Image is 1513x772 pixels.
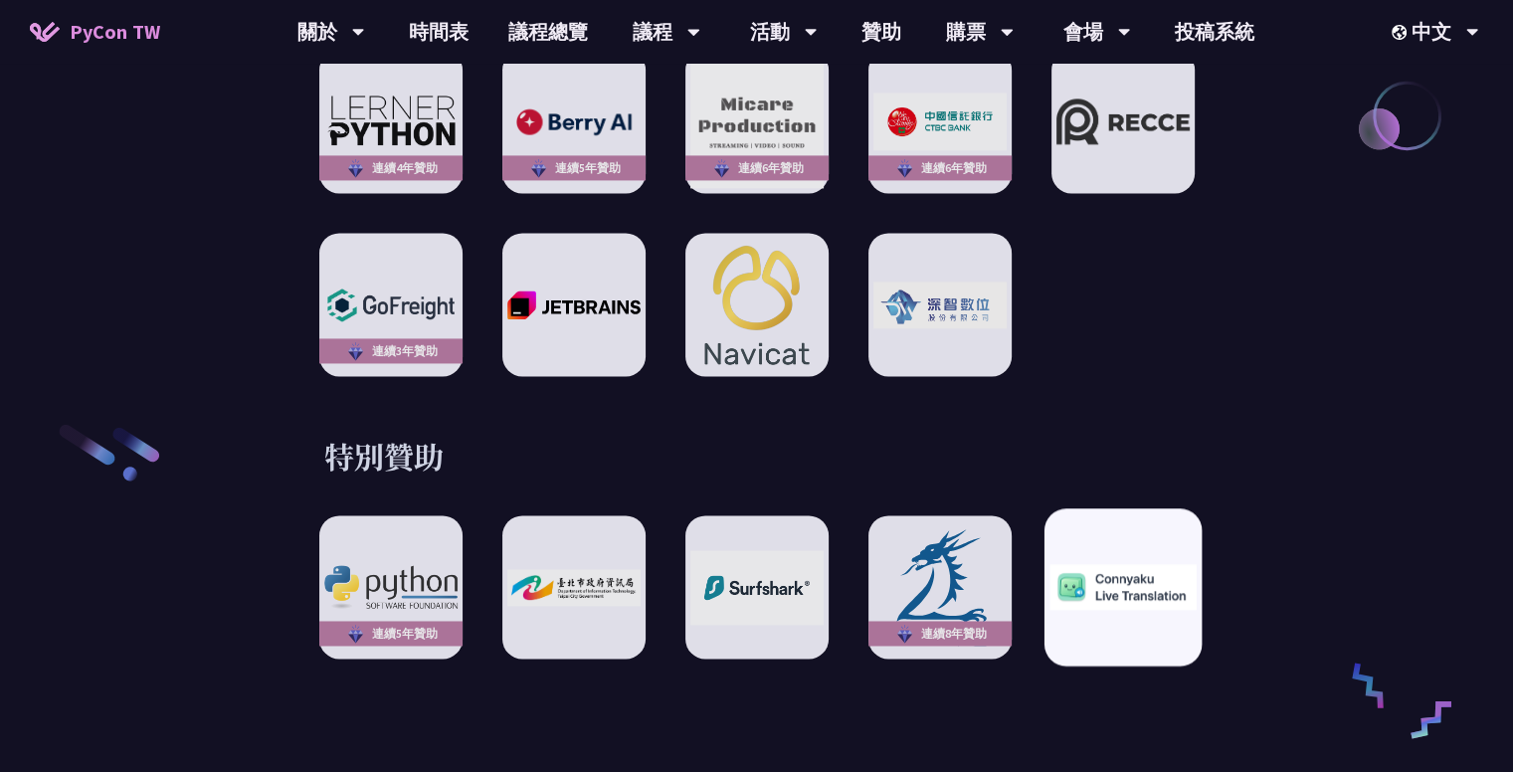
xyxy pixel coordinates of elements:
img: Micare Production [690,55,824,188]
div: 連續8年贊助 [868,621,1012,646]
img: sponsor-logo-diamond [344,339,367,363]
img: sponsor-logo-diamond [344,156,367,180]
h3: 特別贊助 [324,436,1190,476]
img: Home icon of PyCon TW 2025 [30,22,60,42]
img: JetBrains [507,290,641,319]
div: 連續4年贊助 [319,155,463,180]
img: sponsor-logo-diamond [893,622,916,646]
a: PyCon TW [10,7,180,57]
div: 連續5年贊助 [502,155,646,180]
img: Locale Icon [1392,25,1412,40]
img: sponsor-logo-diamond [527,156,550,180]
span: PyCon TW [70,17,160,47]
img: sponsor-logo-diamond [344,622,367,646]
img: Recce | join us [1056,98,1190,144]
div: 連續6年贊助 [685,155,829,180]
img: CTBC Bank [873,93,1007,150]
div: 連續3年贊助 [319,338,463,363]
img: 深智數位 [873,282,1007,328]
img: Surfshark [690,550,824,625]
img: Navicat [690,234,824,377]
div: 連續5年贊助 [319,621,463,646]
img: LernerPython [324,94,458,149]
img: sponsor-logo-diamond [893,156,916,180]
img: Department of Information Technology, Taipei City Government [507,569,641,606]
img: GoFreight [324,282,458,329]
img: Python Software Foundation [324,565,458,609]
img: sponsor-logo-diamond [710,156,733,180]
img: Connyaku [1049,564,1196,611]
div: 連續6年贊助 [868,155,1012,180]
img: Berry AI [507,103,641,140]
img: 天瓏資訊圖書 [873,525,1007,649]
